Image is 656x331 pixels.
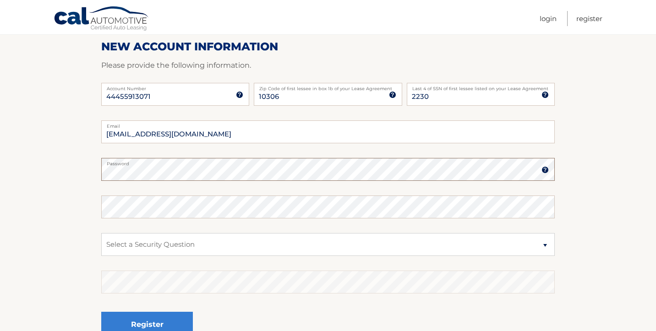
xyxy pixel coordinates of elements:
[389,91,396,98] img: tooltip.svg
[540,11,557,26] a: Login
[101,120,555,143] input: Email
[101,83,249,106] input: Account Number
[236,91,243,98] img: tooltip.svg
[54,6,150,33] a: Cal Automotive
[541,91,549,98] img: tooltip.svg
[407,83,555,106] input: SSN or EIN (last 4 digits only)
[541,166,549,174] img: tooltip.svg
[101,120,555,128] label: Email
[254,83,402,106] input: Zip Code
[101,40,555,54] h2: New Account Information
[576,11,602,26] a: Register
[101,83,249,90] label: Account Number
[407,83,555,90] label: Last 4 of SSN of first lessee listed on your Lease Agreement
[101,158,555,165] label: Password
[254,83,402,90] label: Zip Code of first lessee in box 1b of your Lease Agreement
[101,59,555,72] p: Please provide the following information.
